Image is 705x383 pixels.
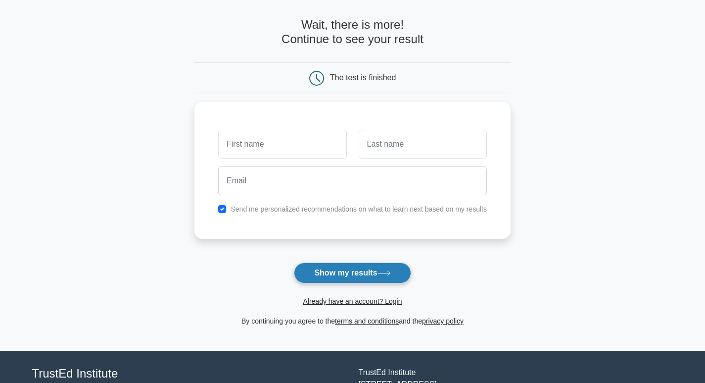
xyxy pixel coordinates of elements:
a: Already have an account? Login [303,297,402,305]
h4: Wait, there is more! Continue to see your result [194,18,511,47]
label: Send me personalized recommendations on what to learn next based on my results [231,205,487,213]
button: Show my results [294,263,411,283]
input: Last name [359,130,487,159]
div: The test is finished [330,73,396,82]
h4: TrustEd Institute [32,367,347,381]
a: terms and conditions [335,317,399,325]
a: privacy policy [422,317,464,325]
input: Email [218,166,487,195]
div: By continuing you agree to the and the [188,315,517,327]
input: First name [218,130,346,159]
